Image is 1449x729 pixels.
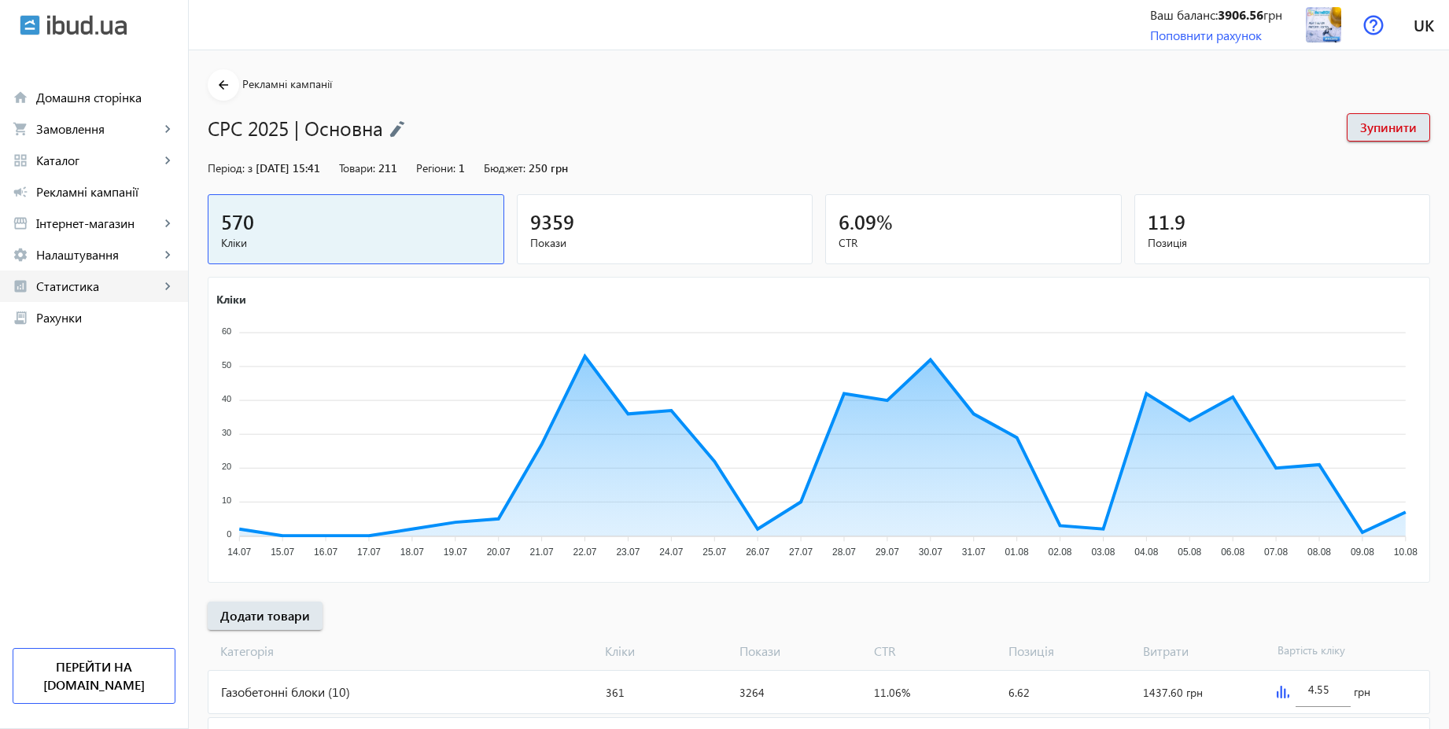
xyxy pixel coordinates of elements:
[13,121,28,137] mat-icon: shopping_cart
[1347,113,1430,142] button: Зупинити
[1150,6,1282,24] div: Ваш баланс: грн
[208,642,599,660] span: Категорія
[1363,15,1384,35] img: help.svg
[1264,547,1288,558] tspan: 07.08
[1351,547,1374,558] tspan: 09.08
[378,160,397,175] span: 211
[357,547,381,558] tspan: 17.07
[222,360,231,370] tspan: 50
[400,547,424,558] tspan: 18.07
[214,75,234,95] mat-icon: arrow_back
[271,547,294,558] tspan: 15.07
[739,685,765,700] span: 3264
[36,121,160,137] span: Замовлення
[256,160,320,175] span: [DATE] 15:41
[1002,642,1137,660] span: Позиція
[36,310,175,326] span: Рахунки
[13,153,28,168] mat-icon: grid_view
[733,642,868,660] span: Покази
[160,121,175,137] mat-icon: keyboard_arrow_right
[1277,686,1289,698] img: graph.svg
[1307,547,1331,558] tspan: 08.08
[1091,547,1115,558] tspan: 03.08
[1178,547,1201,558] tspan: 05.08
[222,495,231,505] tspan: 10
[13,278,28,294] mat-icon: analytics
[1360,119,1417,136] span: Зупинити
[222,394,231,403] tspan: 40
[36,90,175,105] span: Домашня сторінка
[216,291,246,306] text: Кліки
[36,184,175,200] span: Рекламні кампанії
[1218,6,1263,23] b: 3906.56
[659,547,683,558] tspan: 24.07
[487,547,511,558] tspan: 20.07
[208,602,323,630] button: Додати товари
[1271,642,1406,660] span: Вартість кліку
[47,15,127,35] img: ibud_text.svg
[1306,7,1341,42] img: 5dea23dda958a4519-activen_200x200.jpg
[839,235,1108,251] span: CTR
[227,529,231,539] tspan: 0
[13,247,28,263] mat-icon: settings
[599,642,733,660] span: Кліки
[1354,684,1370,700] span: грн
[222,428,231,437] tspan: 30
[919,547,942,558] tspan: 30.07
[242,76,332,91] span: Рекламні кампанії
[339,160,375,175] span: Товари:
[839,208,876,234] span: 6.09
[530,208,574,234] span: 9359
[13,184,28,200] mat-icon: campaign
[444,547,467,558] tspan: 19.07
[573,547,597,558] tspan: 22.07
[702,547,726,558] tspan: 25.07
[222,326,231,336] tspan: 60
[221,208,254,234] span: 570
[530,547,554,558] tspan: 21.07
[160,153,175,168] mat-icon: keyboard_arrow_right
[222,462,231,471] tspan: 20
[484,160,525,175] span: Бюджет:
[160,215,175,231] mat-icon: keyboard_arrow_right
[20,15,40,35] img: ibud.svg
[868,642,1002,660] span: CTR
[416,160,455,175] span: Регіони:
[874,685,910,700] span: 11.06%
[530,235,800,251] span: Покази
[962,547,986,558] tspan: 31.07
[1148,235,1418,251] span: Позиція
[1394,547,1418,558] tspan: 10.08
[1049,547,1072,558] tspan: 02.08
[13,648,175,704] a: Перейти на [DOMAIN_NAME]
[1134,547,1158,558] tspan: 04.08
[220,607,310,624] span: Додати товари
[606,685,625,700] span: 361
[13,310,28,326] mat-icon: receipt_long
[746,547,769,558] tspan: 26.07
[1005,547,1029,558] tspan: 01.08
[208,160,253,175] span: Період: з
[1221,547,1244,558] tspan: 06.08
[227,547,251,558] tspan: 14.07
[208,671,599,713] div: Газобетонні блоки (10)
[1414,15,1434,35] span: uk
[616,547,640,558] tspan: 23.07
[36,247,160,263] span: Налаштування
[459,160,465,175] span: 1
[314,547,337,558] tspan: 16.07
[208,114,1331,142] h1: CPC 2025 | Основна
[1148,208,1185,234] span: 11.9
[36,278,160,294] span: Статистика
[13,90,28,105] mat-icon: home
[832,547,856,558] tspan: 28.07
[789,547,813,558] tspan: 27.07
[221,235,491,251] span: Кліки
[36,215,160,231] span: Інтернет-магазин
[1150,27,1262,43] a: Поповнити рахунок
[876,547,899,558] tspan: 29.07
[160,247,175,263] mat-icon: keyboard_arrow_right
[1143,685,1203,700] span: 1437.60 грн
[13,215,28,231] mat-icon: storefront
[160,278,175,294] mat-icon: keyboard_arrow_right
